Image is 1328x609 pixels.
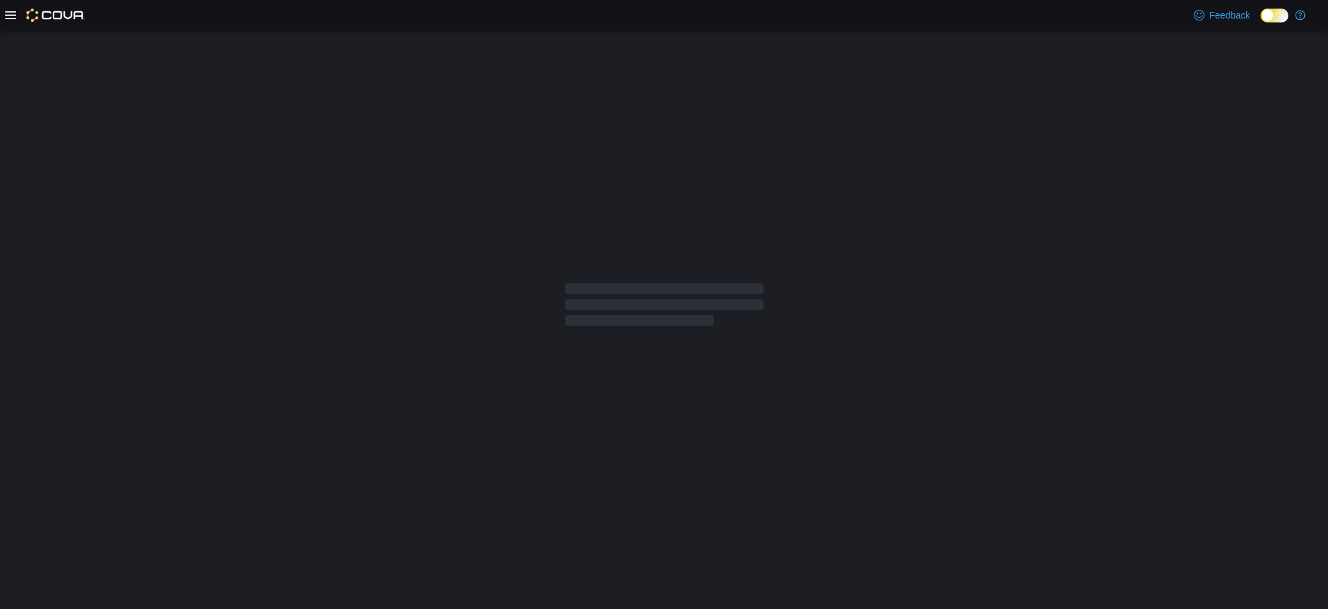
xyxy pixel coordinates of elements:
input: Dark Mode [1261,9,1288,22]
span: Loading [565,286,763,328]
span: Feedback [1210,9,1250,22]
img: Cova [26,9,85,22]
a: Feedback [1189,2,1255,28]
